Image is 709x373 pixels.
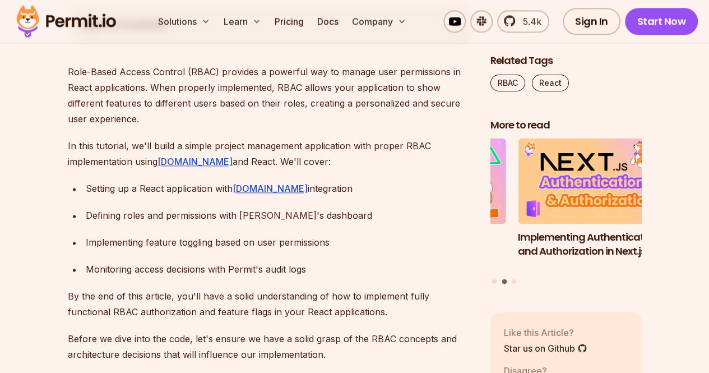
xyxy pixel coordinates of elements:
button: Go to slide 2 [502,279,507,284]
a: React [532,75,569,91]
p: By the end of this article, you'll have a solid understanding of how to implement fully functiona... [68,288,472,320]
a: Implementing Authentication and Authorization in Next.jsImplementing Authentication and Authoriza... [518,139,669,273]
div: Setting up a React application with integration [86,181,472,196]
span: 5.4k [516,15,541,28]
button: Go to slide 3 [512,279,516,284]
p: Like this Article? [504,326,587,339]
a: Docs [313,10,343,33]
div: Monitoring access decisions with Permit's audit logs [86,261,472,277]
li: 1 of 3 [355,139,506,273]
div: Implementing feature toggling based on user permissions [86,234,472,250]
button: Learn [219,10,266,33]
li: 2 of 3 [518,139,669,273]
p: Role-Based Access Control (RBAC) provides a powerful way to manage user permissions in React appl... [68,64,472,127]
img: Permit logo [11,2,121,40]
img: Implementing Authentication and Authorization in Next.js [518,139,669,224]
div: Defining roles and permissions with [PERSON_NAME]'s dashboard [86,208,472,223]
a: [DOMAIN_NAME] [233,183,308,194]
h2: More to read [490,118,642,132]
h3: Implementing Multi-Tenant RBAC in Nuxt.js [355,231,506,259]
h2: Related Tags [490,54,642,68]
a: Sign In [563,8,620,35]
p: Before we dive into the code, let's ensure we have a solid grasp of the RBAC concepts and archite... [68,331,472,362]
a: [DOMAIN_NAME] [157,156,233,167]
p: In this tutorial, we'll build a simple project management application with proper RBAC implementa... [68,138,472,169]
a: RBAC [490,75,525,91]
a: Star us on Github [504,342,587,355]
a: Pricing [270,10,308,33]
button: Company [347,10,411,33]
button: Go to slide 1 [492,279,497,284]
div: Posts [490,139,642,286]
a: Start Now [625,8,698,35]
a: 5.4k [497,10,549,33]
button: Solutions [154,10,215,33]
h3: Implementing Authentication and Authorization in Next.js [518,231,669,259]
